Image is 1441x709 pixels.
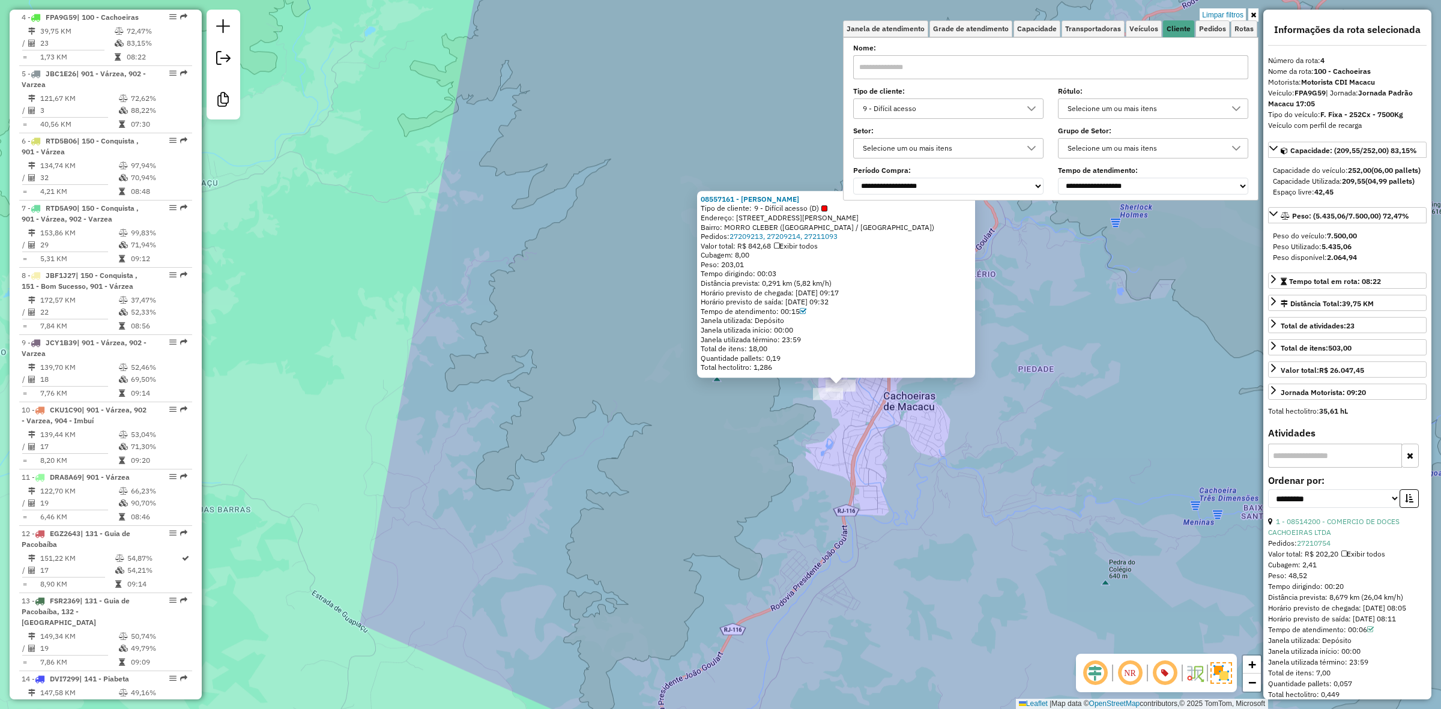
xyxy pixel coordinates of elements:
td: = [22,578,28,590]
td: 50,74% [130,630,187,642]
td: 69,50% [130,373,187,385]
a: 08557161 - [PERSON_NAME] [701,195,799,204]
td: / [22,441,28,453]
div: Tipo do veículo: [1268,109,1427,120]
a: Ocultar filtros [1248,8,1258,22]
div: Janela utilizada término: 23:59 [701,335,971,345]
a: Total de itens:503,00 [1268,339,1427,355]
i: Tempo total em rota [119,513,125,520]
div: Tipo de cliente: [701,204,971,214]
span: 12 - [22,529,130,549]
div: Pedidos: [1268,538,1427,549]
td: 53,04% [130,429,187,441]
em: Opções [169,339,177,346]
label: Período Compra: [853,165,1044,176]
div: Horário previsto de saída: [DATE] 08:11 [1268,614,1427,624]
span: EGZ2643 [50,529,80,538]
div: Horário previsto de chegada: [DATE] 08:05 [1268,603,1427,614]
div: Distância prevista: 0,291 km (5,82 km/h) [701,279,971,288]
em: Opções [169,137,177,144]
td: 18 [40,373,118,385]
span: JCY1B39 [46,338,77,347]
em: Opções [169,597,177,604]
span: JBF1J27 [46,271,76,280]
a: Limpar filtros [1200,8,1246,22]
div: Total hectolitro: [1268,406,1427,417]
label: Ordenar por: [1268,473,1427,487]
i: Total de Atividades [28,241,35,249]
div: Nome da rota: [1268,66,1427,77]
a: Nova sessão e pesquisa [211,14,235,41]
div: Map data © contributors,© 2025 TomTom, Microsoft [1016,699,1268,709]
td: / [22,564,28,576]
span: | Jornada: [1268,88,1413,108]
td: 17 [40,441,118,453]
td: 40,56 KM [40,118,118,130]
em: Rota exportada [180,406,187,413]
div: Veículo com perfil de recarga [1268,120,1427,131]
label: Grupo de Setor: [1058,125,1248,136]
i: Tempo total em rota [119,390,125,397]
strong: (06,00 pallets) [1371,166,1421,175]
strong: (04,99 pallets) [1365,176,1415,186]
div: Capacidade: (209,55/252,00) 83,15% [1268,160,1427,202]
i: Distância Total [28,555,35,562]
td: 08:56 [130,320,187,332]
span: Peso do veículo: [1273,231,1357,240]
span: 8 - [22,271,137,291]
em: Opções [169,529,177,537]
td: 22 [40,306,118,318]
i: % de utilização da cubagem [119,107,128,114]
td: 3 [40,104,118,116]
td: 08:48 [130,186,187,198]
strong: 4 [1320,56,1325,65]
div: Distância Total: [1281,298,1374,309]
span: | 131 - Guia de Pacobaíba [22,529,130,549]
div: Bairro: MORRO CLEBER ([GEOGRAPHIC_DATA] / [GEOGRAPHIC_DATA]) [701,223,971,232]
i: Distância Total [28,487,35,495]
i: % de utilização do peso [119,364,128,371]
div: Jornada Motorista: 09:20 [1281,387,1366,398]
span: Capacidade: (209,55/252,00) 83,15% [1290,146,1417,155]
td: 71,30% [130,441,187,453]
em: Rota exportada [180,70,187,77]
td: 08:46 [130,511,187,523]
i: % de utilização da cubagem [119,309,128,316]
em: Rota exportada [180,137,187,144]
em: Rota exportada [180,271,187,279]
i: Total de Atividades [28,567,35,574]
span: Pedidos [1199,25,1226,32]
img: Fluxo de ruas [1185,663,1204,683]
i: % de utilização da cubagem [119,499,128,507]
a: Valor total:R$ 26.047,45 [1268,361,1427,378]
td: 7,76 KM [40,387,118,399]
td: 1,73 KM [40,51,114,63]
td: 4,21 KM [40,186,118,198]
em: Rota exportada [180,473,187,480]
span: Peso: 203,01 [701,260,744,269]
strong: 252,00 [1348,166,1371,175]
span: Veículos [1129,25,1158,32]
label: Tempo de atendimento: [1058,165,1248,176]
a: 1 - 08514200 - COMERCIO DE DOCES CACHOEIRAS LTDA [1268,517,1400,537]
span: 9 - Difícil acesso (D) [754,204,827,214]
a: Leaflet [1019,699,1048,708]
i: Tempo total em rota [119,188,125,195]
span: 39,75 KM [1342,299,1374,308]
strong: 503,00 [1328,343,1352,352]
td: 121,67 KM [40,92,118,104]
span: JBC1E26 [46,69,76,78]
i: Distância Total [28,633,35,640]
div: Selecione um ou mais itens [1063,139,1225,158]
span: DRA8A69 [50,472,82,481]
i: Tempo total em rota [119,457,125,464]
em: Opções [169,204,177,211]
i: Distância Total [28,431,35,438]
td: / [22,373,28,385]
i: % de utilização da cubagem [119,376,128,383]
div: 9 - Difícil acesso [859,99,1020,118]
td: 39,75 KM [40,25,114,37]
td: / [22,497,28,509]
span: Total de atividades: [1281,321,1355,330]
h4: Informações da rota selecionada [1268,24,1427,35]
